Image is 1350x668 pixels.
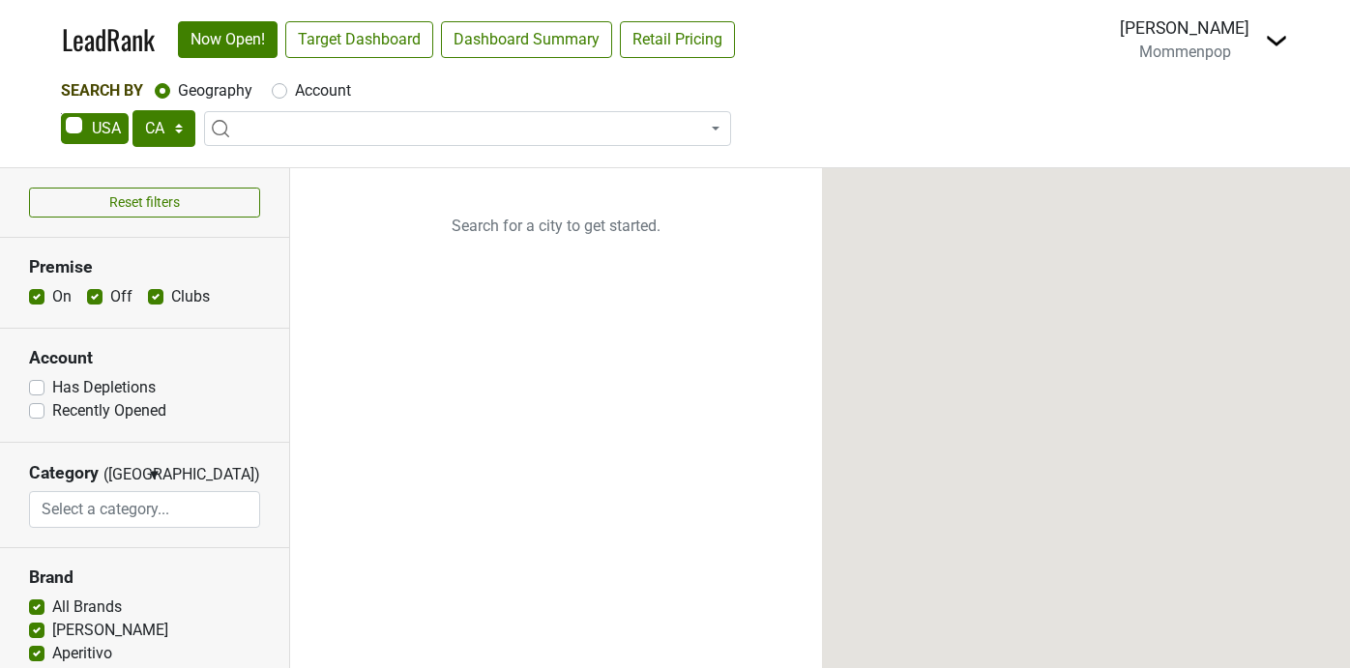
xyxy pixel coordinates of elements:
[620,21,735,58] a: Retail Pricing
[1139,43,1231,61] span: Mommenpop
[178,21,278,58] a: Now Open!
[1265,29,1288,52] img: Dropdown Menu
[29,188,260,218] button: Reset filters
[52,399,166,422] label: Recently Opened
[1120,15,1249,41] div: [PERSON_NAME]
[52,376,156,399] label: Has Depletions
[29,348,260,368] h3: Account
[110,285,132,308] label: Off
[178,79,252,102] label: Geography
[295,79,351,102] label: Account
[30,491,259,528] input: Select a category...
[52,619,168,642] label: [PERSON_NAME]
[29,463,99,483] h3: Category
[147,466,161,483] span: ▼
[62,19,155,60] a: LeadRank
[285,21,433,58] a: Target Dashboard
[171,285,210,308] label: Clubs
[103,463,142,491] span: ([GEOGRAPHIC_DATA])
[52,642,112,665] label: Aperitivo
[290,168,822,284] p: Search for a city to get started.
[441,21,612,58] a: Dashboard Summary
[29,257,260,277] h3: Premise
[52,285,72,308] label: On
[61,81,143,100] span: Search By
[29,567,260,588] h3: Brand
[52,595,122,619] label: All Brands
